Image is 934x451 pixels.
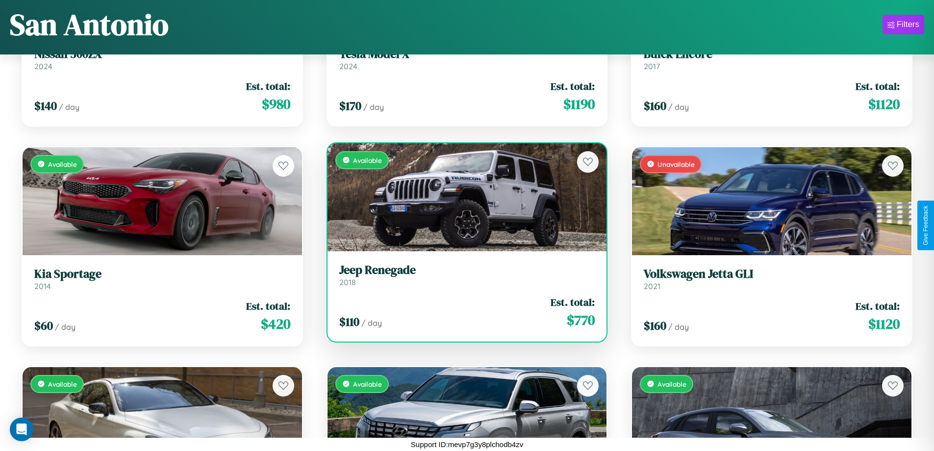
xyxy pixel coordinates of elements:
[48,160,77,168] span: Available
[363,102,384,112] span: / day
[59,102,79,112] span: / day
[361,318,382,328] span: / day
[856,79,900,93] span: Est. total:
[34,318,53,334] span: $ 60
[10,4,169,45] h1: San Antonio
[644,281,660,291] span: 2021
[339,47,595,61] h3: Tesla Model X
[339,47,595,71] a: Tesla Model X2024
[34,267,290,291] a: Kia Sportage2014
[897,20,919,29] div: Filters
[644,267,900,281] h3: Volkswagen Jetta GLI
[34,267,290,281] h3: Kia Sportage
[868,94,900,114] span: $ 1120
[339,263,595,277] h3: Jeep Renegade
[551,79,595,93] span: Est. total:
[657,380,686,388] span: Available
[10,418,33,441] div: Open Intercom Messenger
[868,314,900,334] span: $ 1120
[353,156,382,164] span: Available
[922,206,929,245] div: Give Feedback
[668,102,689,112] span: / day
[563,94,595,114] span: $ 1190
[339,263,595,287] a: Jeep Renegade2018
[668,322,689,332] span: / day
[34,281,51,291] span: 2014
[34,47,290,61] h3: Nissan 300ZX
[353,380,382,388] span: Available
[246,79,290,93] span: Est. total:
[644,47,900,61] h3: Buick Encore
[339,98,361,114] span: $ 170
[261,314,290,334] span: $ 420
[883,15,924,34] button: Filters
[339,61,357,71] span: 2024
[246,299,290,313] span: Est. total:
[856,299,900,313] span: Est. total:
[567,310,595,330] span: $ 770
[48,380,77,388] span: Available
[55,322,76,332] span: / day
[262,94,290,114] span: $ 980
[411,438,523,451] p: Support ID: mevp7g3y8plchodb4zv
[339,277,356,287] span: 2018
[644,47,900,71] a: Buick Encore2017
[644,318,666,334] span: $ 160
[644,267,900,291] a: Volkswagen Jetta GLI2021
[551,295,595,309] span: Est. total:
[644,61,660,71] span: 2017
[339,314,359,330] span: $ 110
[34,98,57,114] span: $ 140
[34,47,290,71] a: Nissan 300ZX2024
[657,160,695,168] span: Unavailable
[34,61,52,71] span: 2024
[644,98,666,114] span: $ 160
